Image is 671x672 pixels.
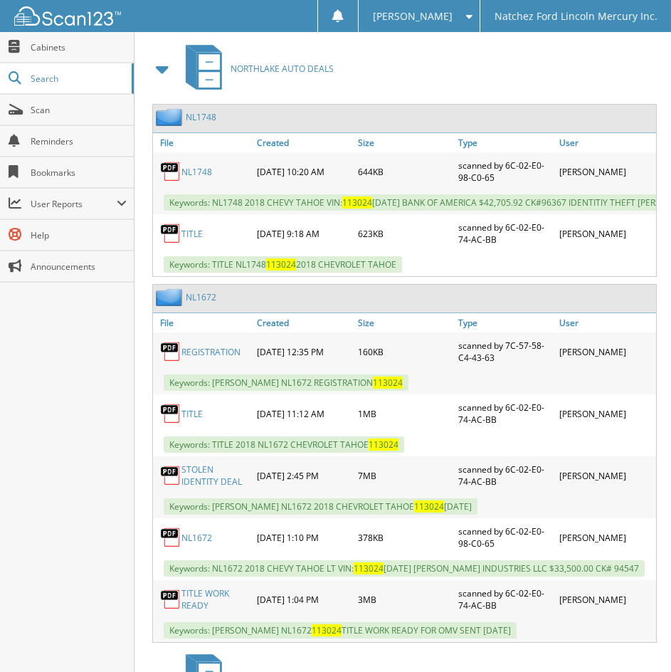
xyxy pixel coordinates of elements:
[354,313,455,332] a: Size
[177,41,334,97] a: NORTHLAKE AUTO DEALS
[160,403,181,424] img: PDF.png
[181,587,250,611] a: TITLE WORK READY
[160,341,181,362] img: PDF.png
[556,313,656,332] a: User
[160,527,181,548] img: PDF.png
[354,522,455,553] div: 378KB
[160,161,181,182] img: PDF.png
[156,108,186,126] img: folder2.png
[455,398,555,429] div: scanned by 6C-02-E0-74-AC-BB
[556,336,656,367] div: [PERSON_NAME]
[31,135,127,147] span: Reminders
[253,460,354,491] div: [DATE] 2:45 PM
[455,584,555,615] div: scanned by 6C-02-E0-74-AC-BB
[181,532,212,544] a: NL1672
[31,73,125,85] span: Search
[181,166,212,178] a: NL1748
[556,398,656,429] div: [PERSON_NAME]
[164,436,404,453] span: Keywords: TITLE 2018 NL1672 CHEVROLET TAHOE
[14,6,121,26] img: scan123-logo-white.svg
[160,223,181,244] img: PDF.png
[31,41,127,53] span: Cabinets
[354,156,455,187] div: 644KB
[455,156,555,187] div: scanned by 6C-02-E0-98-C0-65
[354,218,455,249] div: 623KB
[373,377,403,389] span: 113024
[31,104,127,116] span: Scan
[556,133,656,152] a: User
[31,198,117,210] span: User Reports
[156,288,186,306] img: folder2.png
[455,313,555,332] a: Type
[354,398,455,429] div: 1MB
[31,167,127,179] span: Bookmarks
[455,460,555,491] div: scanned by 6C-02-E0-74-AC-BB
[354,460,455,491] div: 7MB
[253,522,354,553] div: [DATE] 1:10 PM
[455,522,555,553] div: scanned by 6C-02-E0-98-C0-65
[556,584,656,615] div: [PERSON_NAME]
[354,133,455,152] a: Size
[181,463,250,488] a: STOLEN IDENTITY DEAL
[231,63,334,75] span: NORTHLAKE AUTO DEALS
[181,346,241,358] a: REGISTRATION
[31,229,127,241] span: Help
[556,156,656,187] div: [PERSON_NAME]
[373,12,453,21] span: [PERSON_NAME]
[253,156,354,187] div: [DATE] 10:20 AM
[160,589,181,610] img: PDF.png
[164,374,408,391] span: Keywords: [PERSON_NAME] NL1672 REGISTRATION
[253,133,354,152] a: Created
[455,133,555,152] a: Type
[253,336,354,367] div: [DATE] 12:35 PM
[342,196,372,209] span: 113024
[31,261,127,273] span: Announcements
[186,111,216,123] a: NL1748
[164,622,517,639] span: Keywords: [PERSON_NAME] NL1672 TITLE WORK READY FOR OMV SENT [DATE]
[556,460,656,491] div: [PERSON_NAME]
[164,498,477,515] span: Keywords: [PERSON_NAME] NL1672 2018 CHEVROLET TAHOE [DATE]
[253,218,354,249] div: [DATE] 9:18 AM
[354,584,455,615] div: 3MB
[312,624,342,636] span: 113024
[556,522,656,553] div: [PERSON_NAME]
[455,336,555,367] div: scanned by 7C-57-58-C4-43-63
[181,408,203,420] a: TITLE
[164,256,402,273] span: Keywords: TITLE NL1748 2018 CHEVROLET TAHOE
[266,258,296,271] span: 113024
[153,313,253,332] a: File
[455,218,555,249] div: scanned by 6C-02-E0-74-AC-BB
[354,562,384,574] span: 113024
[556,218,656,249] div: [PERSON_NAME]
[253,313,354,332] a: Created
[369,439,398,451] span: 113024
[153,133,253,152] a: File
[495,12,657,21] span: Natchez Ford Lincoln Mercury Inc.
[253,584,354,615] div: [DATE] 1:04 PM
[164,560,645,577] span: Keywords: NL1672 2018 CHEVY TAHOE LT VIN: [DATE] [PERSON_NAME] INDUSTRIES LLC $33,500.00 CK# 94547
[354,336,455,367] div: 160KB
[253,398,354,429] div: [DATE] 11:12 AM
[181,228,203,240] a: TITLE
[600,604,671,672] iframe: Chat Widget
[186,291,216,303] a: NL1672
[414,500,444,513] span: 113024
[160,465,181,486] img: PDF.png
